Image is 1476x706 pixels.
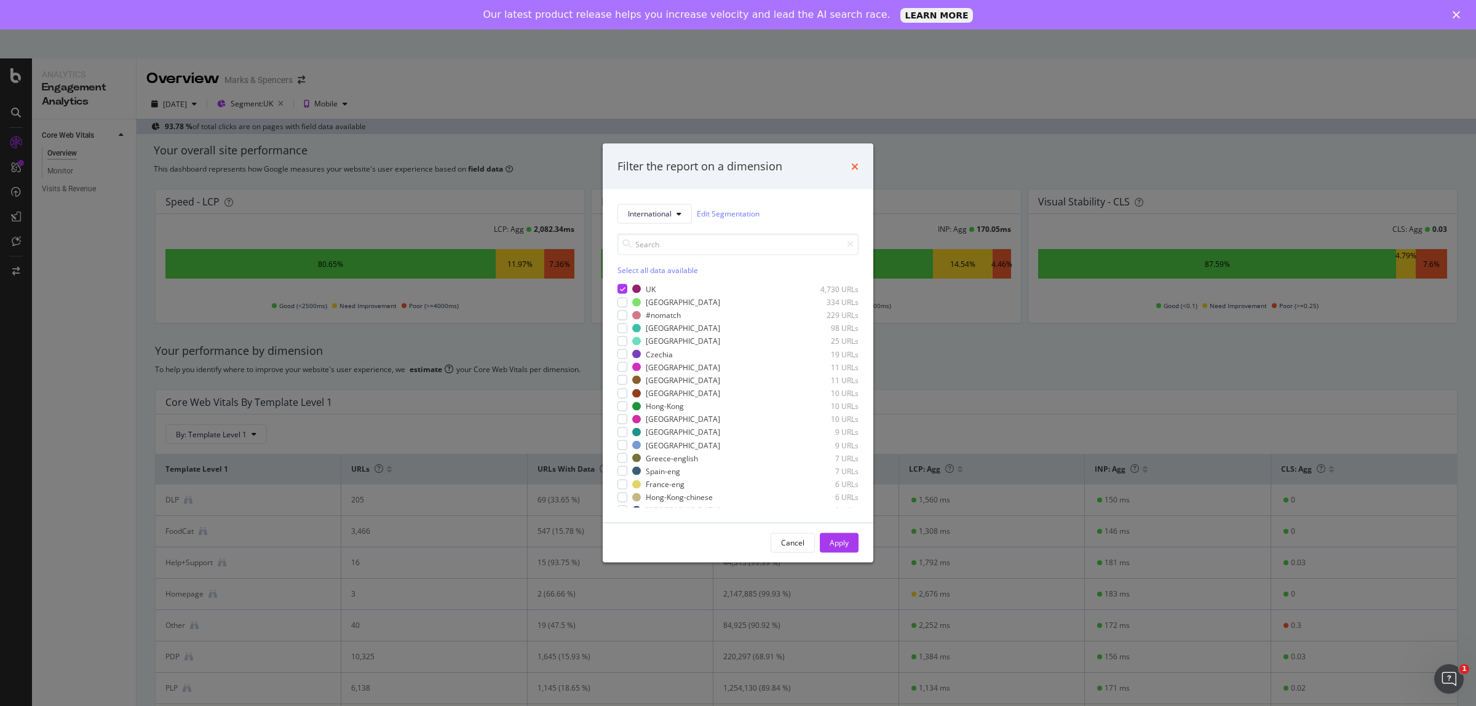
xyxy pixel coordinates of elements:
[820,533,859,552] button: Apply
[646,297,720,307] div: [GEOGRAPHIC_DATA]
[830,537,849,548] div: Apply
[646,466,680,476] div: Spain-eng
[646,323,720,333] div: [GEOGRAPHIC_DATA]
[798,440,859,450] div: 9 URLs
[697,207,760,220] a: Edit Segmentation
[798,466,859,476] div: 7 URLs
[628,208,672,219] span: International
[617,233,859,255] input: Search
[646,375,720,385] div: [GEOGRAPHIC_DATA]
[646,479,684,490] div: France-eng
[798,349,859,359] div: 19 URLs
[646,505,720,515] div: [GEOGRAPHIC_DATA]
[646,349,673,359] div: Czechia
[798,479,859,490] div: 6 URLs
[798,284,859,294] div: 4,730 URLs
[1434,664,1464,694] iframe: Intercom live chat
[798,414,859,424] div: 10 URLs
[603,144,873,563] div: modal
[1453,11,1465,18] div: Close
[798,323,859,333] div: 98 URLs
[771,533,815,552] button: Cancel
[646,284,656,294] div: UK
[646,310,681,320] div: #nomatch
[798,388,859,399] div: 10 URLs
[646,336,720,346] div: [GEOGRAPHIC_DATA]
[798,310,859,320] div: 229 URLs
[798,362,859,372] div: 11 URLs
[646,362,720,372] div: [GEOGRAPHIC_DATA]
[646,401,684,411] div: Hong-Kong
[646,440,720,450] div: [GEOGRAPHIC_DATA]
[483,9,891,21] div: Our latest product release helps you increase velocity and lead the AI search race.
[851,159,859,175] div: times
[798,427,859,437] div: 9 URLs
[646,414,720,424] div: [GEOGRAPHIC_DATA]
[646,492,713,502] div: Hong-Kong-chinese
[798,336,859,346] div: 25 URLs
[646,453,698,463] div: Greece-english
[646,427,720,437] div: [GEOGRAPHIC_DATA]
[900,8,974,23] a: LEARN MORE
[798,297,859,307] div: 334 URLs
[781,537,804,548] div: Cancel
[1459,664,1469,674] span: 1
[798,505,859,515] div: 5 URLs
[798,375,859,385] div: 11 URLs
[646,388,720,399] div: [GEOGRAPHIC_DATA]
[798,401,859,411] div: 10 URLs
[798,453,859,463] div: 7 URLs
[617,159,782,175] div: Filter the report on a dimension
[798,492,859,502] div: 6 URLs
[617,204,692,223] button: International
[617,264,859,275] div: Select all data available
